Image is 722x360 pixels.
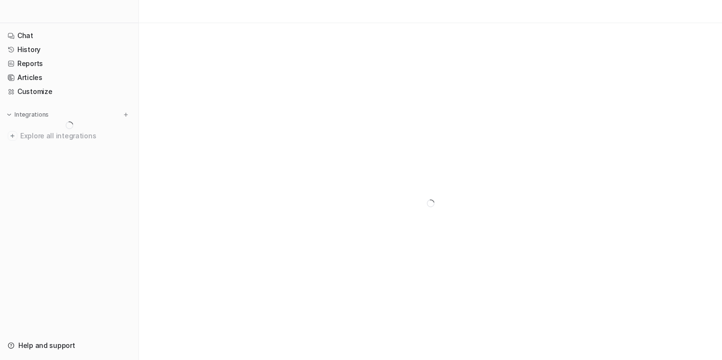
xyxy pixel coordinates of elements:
button: Integrations [4,110,52,120]
a: Explore all integrations [4,129,135,143]
a: Chat [4,29,135,42]
a: Help and support [4,339,135,352]
img: expand menu [6,111,13,118]
a: History [4,43,135,56]
p: Integrations [14,111,49,119]
a: Articles [4,71,135,84]
img: explore all integrations [8,131,17,141]
a: Reports [4,57,135,70]
span: Explore all integrations [20,128,131,144]
img: menu_add.svg [123,111,129,118]
a: Customize [4,85,135,98]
